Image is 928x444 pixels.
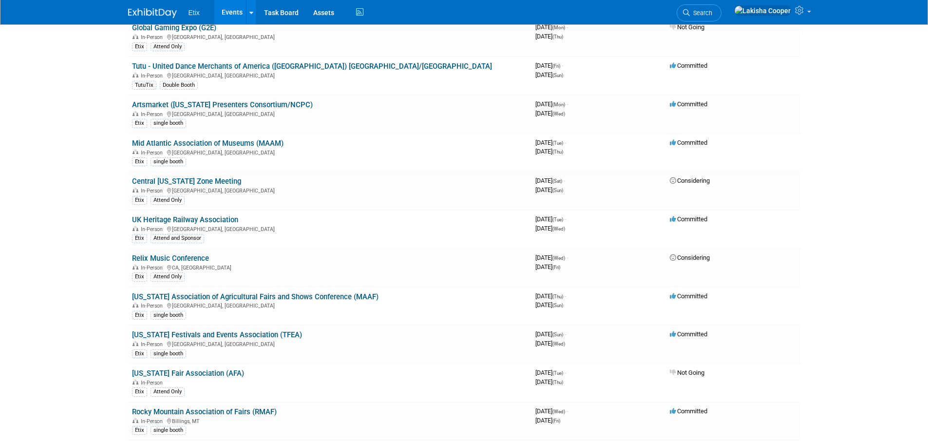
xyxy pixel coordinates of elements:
span: (Thu) [552,380,563,385]
span: - [567,23,568,31]
a: [US_STATE] Festivals and Events Association (TFEA) [132,330,302,339]
div: Billings, MT [132,417,528,425]
span: [DATE] [535,225,565,232]
span: (Fri) [552,265,560,270]
img: In-Person Event [133,34,138,39]
span: [DATE] [535,254,568,261]
div: [GEOGRAPHIC_DATA], [GEOGRAPHIC_DATA] [132,225,528,232]
a: Central [US_STATE] Zone Meeting [132,177,241,186]
span: Committed [670,100,707,108]
span: In-Person [141,226,166,232]
span: [DATE] [535,417,560,424]
span: (Fri) [552,418,560,424]
span: In-Person [141,380,166,386]
span: Committed [670,215,707,223]
div: Attend Only [151,42,185,51]
div: Etix [132,234,147,243]
img: In-Person Event [133,150,138,154]
span: (Wed) [552,341,565,347]
span: (Wed) [552,255,565,261]
div: Etix [132,42,147,51]
div: Etix [132,311,147,320]
span: Considering [670,254,710,261]
span: (Mon) [552,25,565,30]
div: Attend Only [151,196,185,205]
img: In-Person Event [133,418,138,423]
span: (Sun) [552,188,563,193]
img: In-Person Event [133,265,138,270]
div: single booth [151,157,186,166]
div: single booth [151,311,186,320]
span: [DATE] [535,407,568,415]
img: Lakisha Cooper [734,5,791,16]
img: In-Person Event [133,111,138,116]
div: single booth [151,349,186,358]
span: In-Person [141,341,166,347]
div: Etix [132,157,147,166]
div: Etix [132,272,147,281]
span: In-Person [141,34,166,40]
span: - [567,254,568,261]
span: In-Person [141,150,166,156]
span: In-Person [141,111,166,117]
span: In-Person [141,303,166,309]
span: [DATE] [535,139,566,146]
div: TutuTix [132,81,156,90]
div: [GEOGRAPHIC_DATA], [GEOGRAPHIC_DATA] [132,186,528,194]
span: [DATE] [535,292,566,300]
span: [DATE] [535,215,566,223]
span: [DATE] [535,369,566,376]
img: In-Person Event [133,380,138,385]
div: Attend and Sponsor [151,234,204,243]
span: Not Going [670,369,704,376]
a: Relix Music Conference [132,254,209,263]
a: [US_STATE] Fair Association (AFA) [132,369,244,378]
span: [DATE] [535,378,563,386]
span: [DATE] [535,23,568,31]
span: [DATE] [535,33,563,40]
span: In-Person [141,265,166,271]
a: UK Heritage Railway Association [132,215,238,224]
span: [DATE] [535,330,566,338]
span: (Sun) [552,73,563,78]
span: - [565,215,566,223]
div: CA, [GEOGRAPHIC_DATA] [132,263,528,271]
div: Etix [132,387,147,396]
span: In-Person [141,73,166,79]
img: In-Person Event [133,73,138,77]
span: [DATE] [535,148,563,155]
span: [DATE] [535,100,568,108]
div: Double Booth [160,81,198,90]
span: Not Going [670,23,704,31]
span: Committed [670,292,707,300]
span: (Thu) [552,149,563,154]
span: In-Person [141,418,166,425]
span: (Thu) [552,294,563,299]
div: [GEOGRAPHIC_DATA], [GEOGRAPHIC_DATA] [132,340,528,347]
a: Global Gaming Expo (G2E) [132,23,216,32]
span: - [565,292,566,300]
span: Committed [670,407,707,415]
div: Etix [132,349,147,358]
div: Attend Only [151,272,185,281]
img: In-Person Event [133,341,138,346]
span: (Sat) [552,178,562,184]
span: (Thu) [552,34,563,39]
div: single booth [151,119,186,128]
img: In-Person Event [133,226,138,231]
span: - [565,139,566,146]
span: Etix [189,9,200,17]
img: In-Person Event [133,303,138,308]
a: Artsmarket ([US_STATE] Presenters Consortium/NCPC) [132,100,313,109]
span: Committed [670,139,707,146]
div: Etix [132,119,147,128]
span: Considering [670,177,710,184]
a: Rocky Mountain Association of Fairs (RMAF) [132,407,277,416]
span: (Tue) [552,140,563,146]
span: - [565,369,566,376]
span: (Tue) [552,217,563,222]
div: Etix [132,196,147,205]
div: Attend Only [151,387,185,396]
span: (Wed) [552,226,565,232]
span: [DATE] [535,62,563,69]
